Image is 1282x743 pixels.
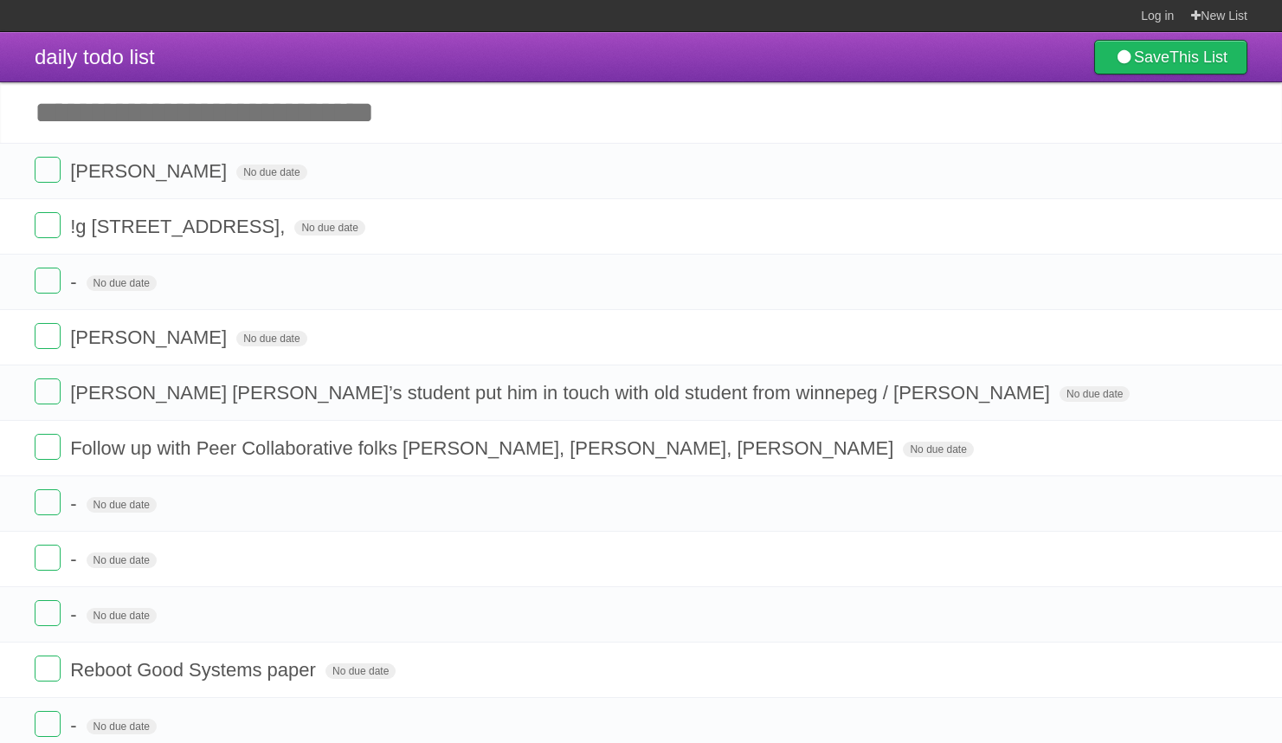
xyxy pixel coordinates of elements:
label: Done [35,323,61,349]
span: No due date [87,552,157,568]
span: - [70,493,81,514]
label: Done [35,378,61,404]
span: [PERSON_NAME] [PERSON_NAME]’s student put him in touch with old student from winnepeg / [PERSON_N... [70,382,1054,404]
label: Done [35,489,61,515]
span: No due date [903,442,973,457]
label: Done [35,434,61,460]
a: SaveThis List [1094,40,1247,74]
span: daily todo list [35,45,155,68]
b: This List [1169,48,1227,66]
span: - [70,714,81,736]
span: - [70,548,81,570]
span: !g [STREET_ADDRESS], [70,216,289,237]
span: No due date [236,331,306,346]
span: No due date [87,497,157,513]
span: No due date [87,275,157,291]
span: [PERSON_NAME] [70,326,231,348]
label: Done [35,212,61,238]
label: Done [35,600,61,626]
label: Done [35,268,61,294]
label: Done [35,656,61,682]
span: Reboot Good Systems paper [70,659,320,681]
label: Done [35,545,61,571]
label: Done [35,711,61,737]
span: No due date [1060,386,1130,402]
span: [PERSON_NAME] [70,160,231,182]
span: No due date [87,719,157,734]
span: No due date [87,608,157,623]
label: Done [35,157,61,183]
span: - [70,271,81,293]
span: Follow up with Peer Collaborative folks [PERSON_NAME], [PERSON_NAME], [PERSON_NAME] [70,437,898,459]
span: No due date [236,165,306,180]
span: No due date [294,220,364,236]
span: No due date [325,663,396,679]
span: - [70,604,81,625]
